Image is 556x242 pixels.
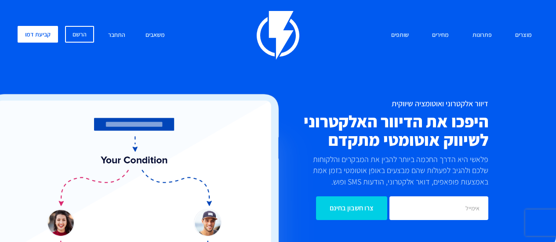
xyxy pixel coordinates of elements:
[241,99,489,108] h1: דיוור אלקטרוני ואוטומציה שיווקית
[102,26,132,45] a: התחבר
[385,26,415,45] a: שותפים
[509,26,538,45] a: מוצרים
[65,26,94,43] a: הרשם
[389,196,488,220] input: אימייל
[466,26,498,45] a: פתרונות
[316,196,387,220] input: צרו חשבון בחינם
[139,26,171,45] a: משאבים
[306,154,488,188] p: פלאשי היא הדרך החכמה ביותר להבין את המבקרים והלקוחות שלכם ולהגיב לפעולות שהם מבצעים באופן אוטומטי...
[18,26,58,43] a: קביעת דמו
[425,26,455,45] a: מחירים
[241,112,489,149] h2: היפכו את הדיוור האלקטרוני לשיווק אוטומטי מתקדם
